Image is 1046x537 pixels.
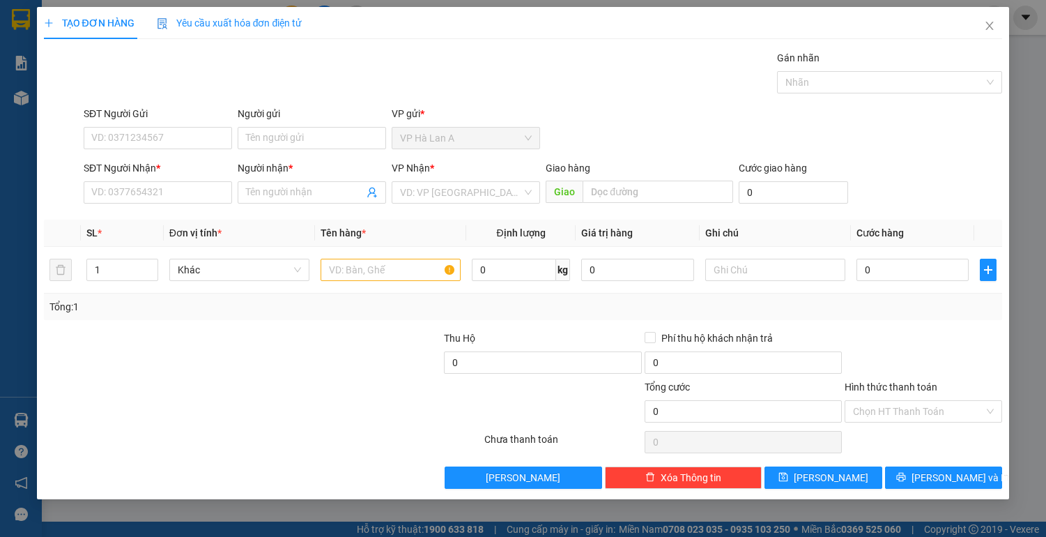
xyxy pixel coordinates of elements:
button: plus [980,259,997,281]
span: plus [980,264,996,275]
span: Tên hàng [321,227,366,239]
div: Tổng: 1 [49,299,405,315]
label: Cước giao hàng [739,162,807,174]
span: VP Nhận [392,162,430,174]
div: VP gửi [392,106,540,121]
span: Giao [546,181,583,203]
input: 0 [581,259,694,281]
input: VD: Bàn, Ghế [321,259,461,281]
span: Thu Hộ [444,333,475,344]
span: Yêu cầu xuất hóa đơn điện tử [157,17,302,29]
img: icon [157,18,168,29]
div: Người nhận [238,160,386,176]
span: Cước hàng [856,227,904,239]
input: Cước giao hàng [739,181,849,204]
input: Dọc đường [583,181,732,203]
span: SL [86,227,98,239]
span: user-add [367,187,378,198]
span: printer [896,472,906,483]
span: Giao hàng [546,162,590,174]
input: Ghi Chú [705,259,845,281]
span: save [778,472,788,483]
span: close [984,20,995,31]
span: TẠO ĐƠN HÀNG [44,17,134,29]
span: Xóa Thông tin [661,470,721,485]
span: Giá trị hàng [581,227,633,239]
label: Gán nhãn [777,52,820,63]
span: delete [645,472,655,483]
span: [PERSON_NAME] [794,470,868,485]
button: Close [970,7,1009,46]
button: delete [49,259,72,281]
span: Khác [178,259,301,280]
span: VP Hà Lan A [400,128,532,149]
span: Tổng cước [645,381,690,393]
div: Người gửi [238,106,386,121]
span: plus [44,18,54,28]
span: Định lượng [497,227,546,239]
label: Hình thức thanh toán [845,381,937,393]
button: deleteXóa Thông tin [605,467,762,489]
span: kg [556,259,570,281]
span: [PERSON_NAME] [486,470,560,485]
th: Ghi chú [700,220,851,247]
span: Đơn vị tính [169,227,222,239]
button: [PERSON_NAME] [445,467,602,489]
button: printer[PERSON_NAME] và In [885,467,1002,489]
span: [PERSON_NAME] và In [912,470,1009,485]
div: Chưa thanh toán [483,432,643,456]
div: SĐT Người Gửi [84,106,232,121]
div: SĐT Người Nhận [84,160,232,176]
span: Phí thu hộ khách nhận trả [656,331,778,346]
button: save[PERSON_NAME] [764,467,882,489]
